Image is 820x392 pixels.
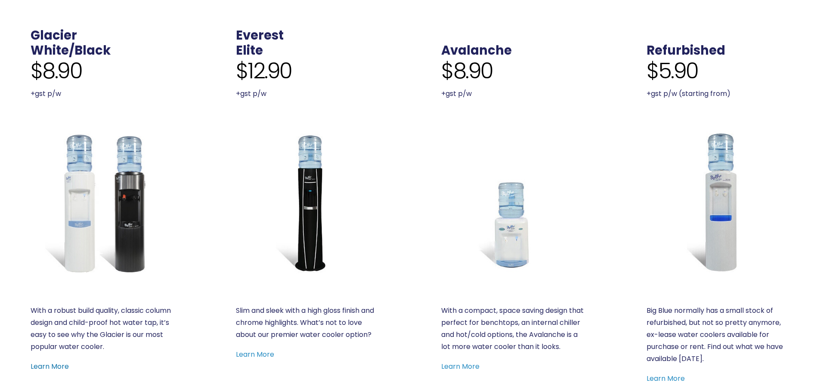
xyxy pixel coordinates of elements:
p: +gst p/w [31,88,173,100]
p: With a robust build quality, classic column design and child-proof hot water tap, it’s easy to se... [31,305,173,353]
p: +gst p/w (starting from) [647,88,789,100]
a: Learn More [236,349,274,359]
a: Avalanche [441,42,512,59]
a: Everest [236,27,284,44]
a: Refurbished [647,131,789,274]
a: Learn More [441,361,480,371]
span: $5.90 [647,58,698,84]
a: Glacier [31,27,77,44]
a: Everest Elite [236,131,379,274]
iframe: Chatbot [763,335,808,380]
p: +gst p/w [441,88,584,100]
a: Glacier White or Black [31,131,173,274]
a: Learn More [647,373,685,383]
span: $8.90 [441,58,493,84]
p: Slim and sleek with a high gloss finish and chrome highlights. What’s not to love about our premi... [236,305,379,341]
span: $12.90 [236,58,292,84]
p: +gst p/w [236,88,379,100]
a: White/Black [31,42,111,59]
p: With a compact, space saving design that perfect for benchtops, an internal chiller and hot/cold ... [441,305,584,353]
span: . [647,27,650,44]
span: $8.90 [31,58,82,84]
span: . [441,27,445,44]
p: Big Blue normally has a small stock of refurbished, but not so pretty anymore, ex-lease water coo... [647,305,789,365]
a: Refurbished [647,42,725,59]
a: Benchtop Avalanche [441,131,584,274]
a: Elite [236,42,263,59]
a: Learn More [31,361,69,371]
